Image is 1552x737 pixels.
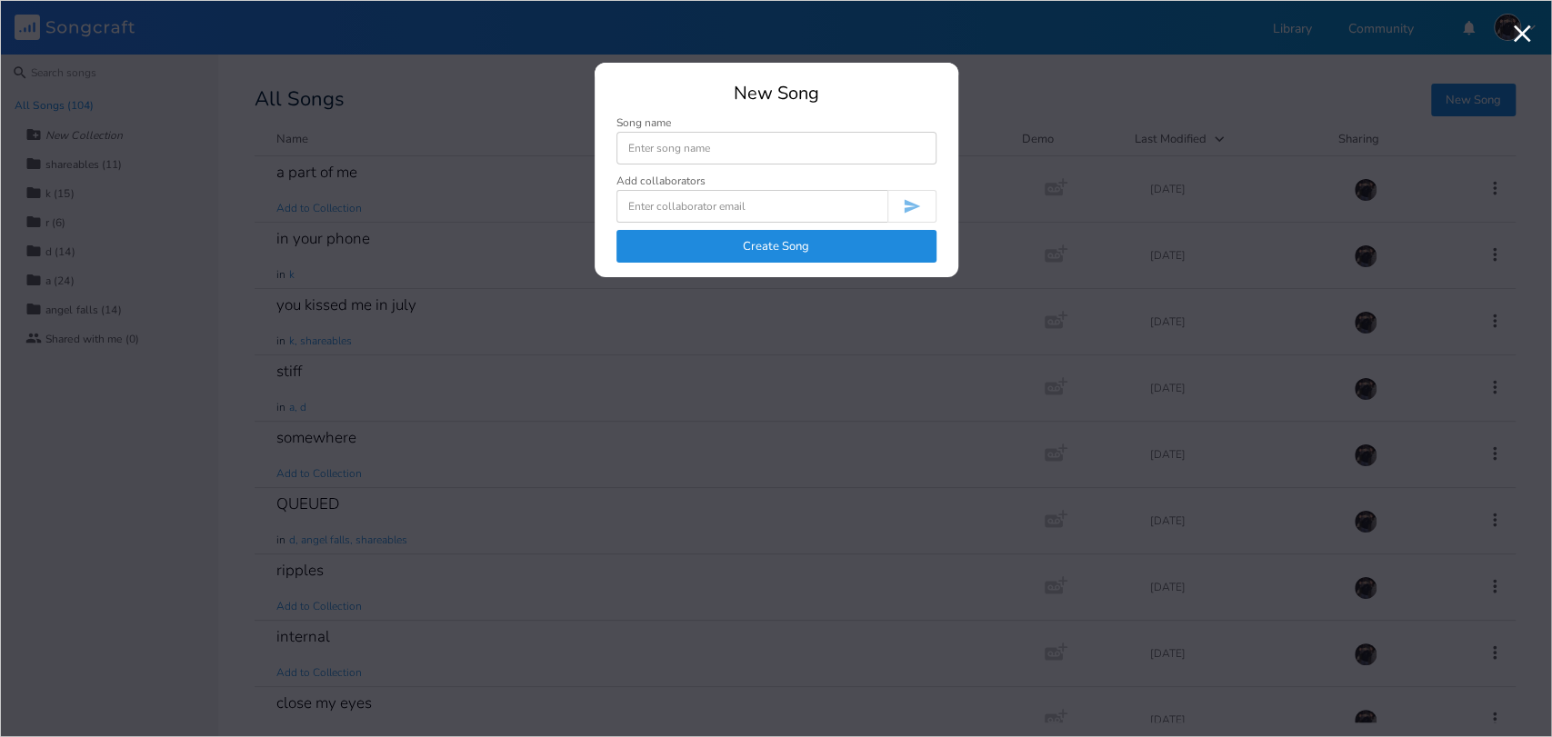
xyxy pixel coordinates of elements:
[616,132,936,164] input: Enter song name
[616,117,936,128] div: Song name
[616,230,936,263] button: Create Song
[616,85,936,103] div: New Song
[616,190,887,223] input: Enter collaborator email
[887,190,936,223] button: Invite
[616,175,706,186] div: Add collaborators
